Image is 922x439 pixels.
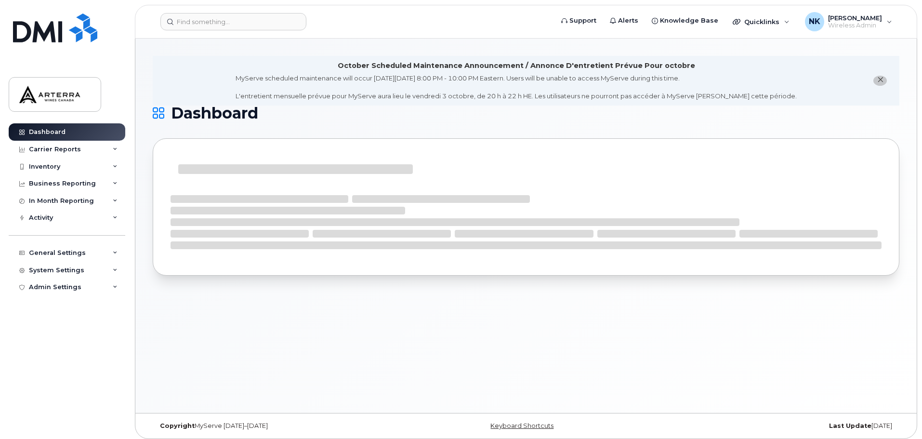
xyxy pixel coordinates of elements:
[650,422,899,430] div: [DATE]
[829,422,871,429] strong: Last Update
[873,76,887,86] button: close notification
[160,422,195,429] strong: Copyright
[153,422,402,430] div: MyServe [DATE]–[DATE]
[338,61,695,71] div: October Scheduled Maintenance Announcement / Annonce D'entretient Prévue Pour octobre
[236,74,797,101] div: MyServe scheduled maintenance will occur [DATE][DATE] 8:00 PM - 10:00 PM Eastern. Users will be u...
[490,422,553,429] a: Keyboard Shortcuts
[171,106,258,120] span: Dashboard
